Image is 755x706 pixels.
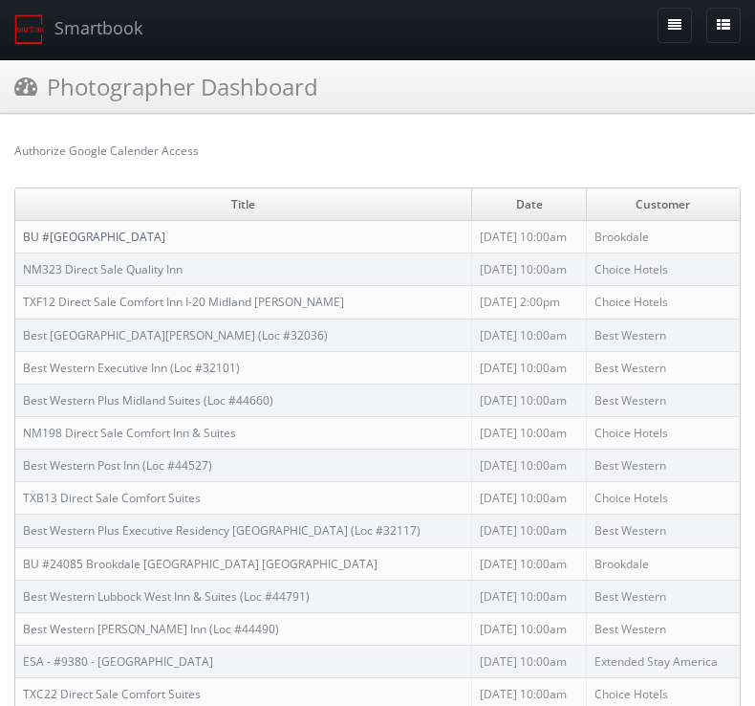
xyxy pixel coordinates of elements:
[586,482,740,515] td: Choice Hotels
[23,686,201,702] a: TXC22 Direct Sale Comfort Suites
[586,580,740,612] td: Best Western
[586,254,740,286] td: Choice Hotels
[23,457,212,474] a: Best Western Post Inn (Loc #44527)
[586,515,740,547] td: Best Western
[23,653,213,670] a: ESA - #9380 - [GEOGRAPHIC_DATA]
[472,416,586,449] td: [DATE] 10:00am
[586,384,740,416] td: Best Western
[472,515,586,547] td: [DATE] 10:00am
[23,360,240,376] a: Best Western Executive Inn (Loc #32101)
[586,319,740,351] td: Best Western
[586,221,740,254] td: Brookdale
[586,450,740,482] td: Best Western
[23,294,344,310] a: TXF12 Direct Sale Comfort Inn I-20 Midland [PERSON_NAME]
[586,351,740,384] td: Best Western
[472,482,586,515] td: [DATE] 10:00am
[472,547,586,580] td: [DATE] 10:00am
[472,580,586,612] td: [DATE] 10:00am
[472,286,586,319] td: [DATE] 2:00pm
[472,188,586,221] td: Date
[586,612,740,645] td: Best Western
[15,188,472,221] td: Title
[23,490,201,506] a: TXB13 Direct Sale Comfort Suites
[472,384,586,416] td: [DATE] 10:00am
[472,645,586,677] td: [DATE] 10:00am
[472,351,586,384] td: [DATE] 10:00am
[472,319,586,351] td: [DATE] 10:00am
[23,261,183,277] a: NM323 Direct Sale Quality Inn
[586,188,740,221] td: Customer
[472,254,586,286] td: [DATE] 10:00am
[586,286,740,319] td: Choice Hotels
[586,547,740,580] td: Brookdale
[14,14,45,45] img: smartbook-logo.png
[472,221,586,254] td: [DATE] 10:00am
[586,645,740,677] td: Extended Stay America
[23,621,279,637] a: Best Western [PERSON_NAME] Inn (Loc #44490)
[23,327,328,343] a: Best [GEOGRAPHIC_DATA][PERSON_NAME] (Loc #32036)
[23,392,273,408] a: Best Western Plus Midland Suites (Loc #44660)
[586,416,740,449] td: Choice Hotels
[14,70,318,103] h3: Photographer Dashboard
[472,450,586,482] td: [DATE] 10:00am
[472,612,586,645] td: [DATE] 10:00am
[23,588,310,605] a: Best Western Lubbock West Inn & Suites (Loc #44791)
[14,143,199,159] a: Authorize Google Calender Access
[23,229,165,245] a: BU #[GEOGRAPHIC_DATA]
[23,425,236,441] a: NM198 Direct Sale Comfort Inn & Suites
[23,522,421,539] a: Best Western Plus Executive Residency [GEOGRAPHIC_DATA] (Loc #32117)
[23,556,377,572] a: BU #24085 Brookdale [GEOGRAPHIC_DATA] [GEOGRAPHIC_DATA]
